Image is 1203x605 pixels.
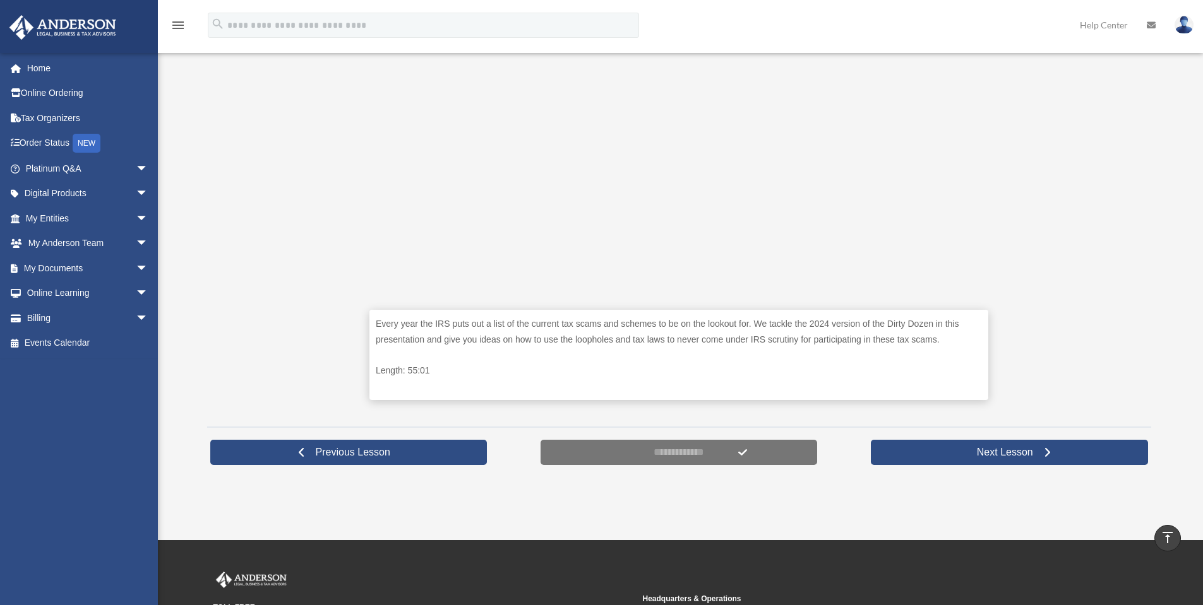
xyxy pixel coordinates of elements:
img: User Pic [1175,16,1194,34]
span: arrow_drop_down [136,206,161,232]
div: NEW [73,134,100,153]
a: Online Learningarrow_drop_down [9,281,167,306]
i: search [211,17,225,31]
img: Anderson Advisors Platinum Portal [213,572,289,588]
span: arrow_drop_down [136,181,161,207]
a: Platinum Q&Aarrow_drop_down [9,156,167,181]
a: My Entitiesarrow_drop_down [9,206,167,231]
p: Length: 55:01 [376,363,982,379]
span: arrow_drop_down [136,156,161,182]
span: arrow_drop_down [136,256,161,281]
a: Tax Organizers [9,105,167,131]
a: Billingarrow_drop_down [9,305,167,331]
span: arrow_drop_down [136,305,161,331]
a: Next Lesson [871,440,1148,465]
a: Digital Productsarrow_drop_down [9,181,167,206]
i: vertical_align_top [1160,530,1175,545]
a: menu [171,22,186,33]
span: Previous Lesson [306,446,400,459]
span: arrow_drop_down [136,281,161,307]
a: My Documentsarrow_drop_down [9,256,167,281]
a: vertical_align_top [1154,525,1181,551]
a: Online Ordering [9,81,167,106]
a: My Anderson Teamarrow_drop_down [9,231,167,256]
a: Events Calendar [9,331,167,356]
a: Previous Lesson [210,440,488,465]
p: Every year the IRS puts out a list of the current tax scams and schemes to be on the lookout for.... [376,316,982,347]
a: Home [9,56,167,81]
a: Order StatusNEW [9,131,167,156]
img: Anderson Advisors Platinum Portal [6,15,120,40]
span: arrow_drop_down [136,231,161,257]
i: menu [171,18,186,33]
span: Next Lesson [967,446,1043,459]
